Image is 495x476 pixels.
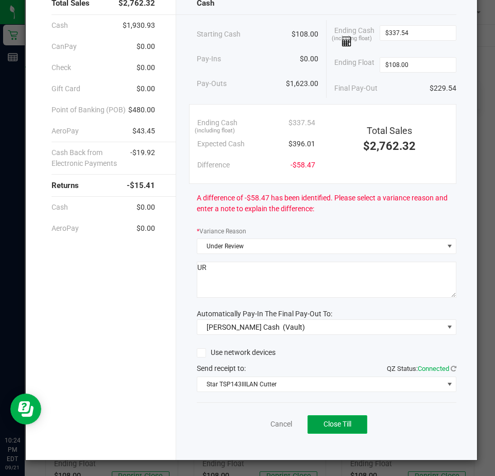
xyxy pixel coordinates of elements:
span: Send receipt to: [197,364,246,372]
span: Starting Cash [197,29,241,40]
span: -$15.41 [127,180,155,192]
span: Star TSP143IIILAN Cutter [197,377,443,392]
span: Pay-Outs [197,78,227,89]
span: Cash [52,202,68,213]
span: Cash Back from Electronic Payments [52,147,130,169]
span: (including float) [195,127,235,135]
iframe: Resource center [10,394,41,424]
span: CanPay [52,41,77,52]
a: Cancel [270,419,292,430]
span: A difference of -$58.47 has been identified. Please select a variance reason and enter a note to ... [197,193,456,214]
span: AeroPay [52,223,79,234]
span: Ending Cash [197,117,237,128]
span: $0.00 [136,223,155,234]
span: $0.00 [136,41,155,52]
span: Ending Float [334,57,374,73]
span: [PERSON_NAME] Cash [207,323,280,331]
span: Expected Cash [197,139,245,149]
span: Connected [418,365,449,372]
span: $0.00 [300,54,318,64]
span: Pay-Ins [197,54,221,64]
span: $396.01 [288,139,315,149]
span: Under Review [197,239,443,253]
span: Total Sales [367,125,412,136]
span: $0.00 [136,62,155,73]
span: Final Pay-Out [334,83,378,94]
span: Point of Banking (POB) [52,105,126,115]
span: Automatically Pay-In The Final Pay-Out To: [197,310,332,318]
span: $1,623.00 [286,78,318,89]
label: Variance Reason [197,227,246,236]
span: QZ Status: [387,365,456,372]
span: Close Till [323,420,351,428]
span: $0.00 [136,83,155,94]
span: (Vault) [283,323,305,331]
span: Cash [52,20,68,31]
span: Ending Cash [334,25,380,47]
span: $0.00 [136,202,155,213]
span: Check [52,62,71,73]
span: $43.45 [132,126,155,137]
span: -$19.92 [130,147,155,169]
button: Close Till [308,415,367,434]
span: Gift Card [52,83,80,94]
span: (including float) [332,35,372,43]
span: $1,930.93 [123,20,155,31]
span: $480.00 [128,105,155,115]
span: $2,762.32 [363,140,416,152]
label: Use network devices [197,347,276,358]
span: AeroPay [52,126,79,137]
span: -$58.47 [291,160,315,171]
span: $337.54 [288,117,315,128]
span: Difference [197,160,230,171]
div: Returns [52,175,155,197]
span: $229.54 [430,83,456,94]
span: $108.00 [292,29,318,40]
